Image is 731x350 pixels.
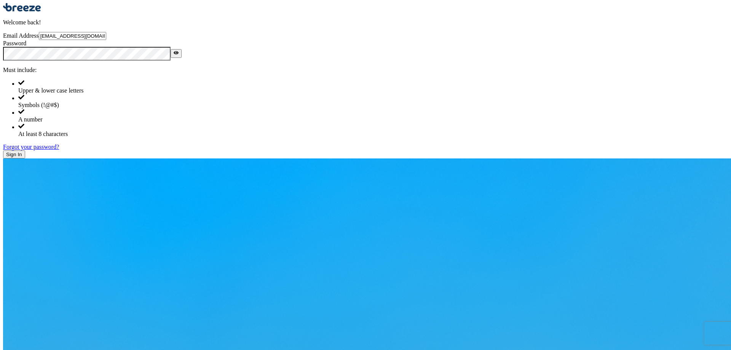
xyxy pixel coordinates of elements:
label: Email Address [3,32,39,39]
input: example@gmail.com [39,32,106,40]
span: Sign In [6,152,22,157]
span: A number [18,116,43,123]
button: Show password [171,49,182,58]
label: Password [3,40,26,46]
span: Upper & lower case letters [18,87,83,94]
a: Forgot your password? [3,144,59,150]
span: At least 8 characters [18,131,68,137]
button: Sign In [3,150,25,158]
p: Welcome back! [3,19,728,26]
span: Symbols (!@#$) [18,102,59,108]
p: Must include: [3,67,728,74]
